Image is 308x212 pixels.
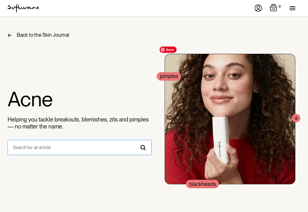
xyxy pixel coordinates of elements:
p: Helping you tackle breakouts, blemishes, zits and pimples — no matter the name. [8,116,152,130]
img: Acne [157,43,301,199]
h1: Acne [8,87,152,111]
a: Back to the Skin Journal [8,32,69,38]
form: search form [8,140,152,155]
div: Back to the Skin Journal [17,32,69,38]
a: home [8,4,39,12]
div: 0 [277,4,282,9]
input: Search for an article [8,140,152,155]
span: Save [160,47,177,53]
img: Software Logo [8,4,39,12]
a: Open empty cart [270,4,282,13]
